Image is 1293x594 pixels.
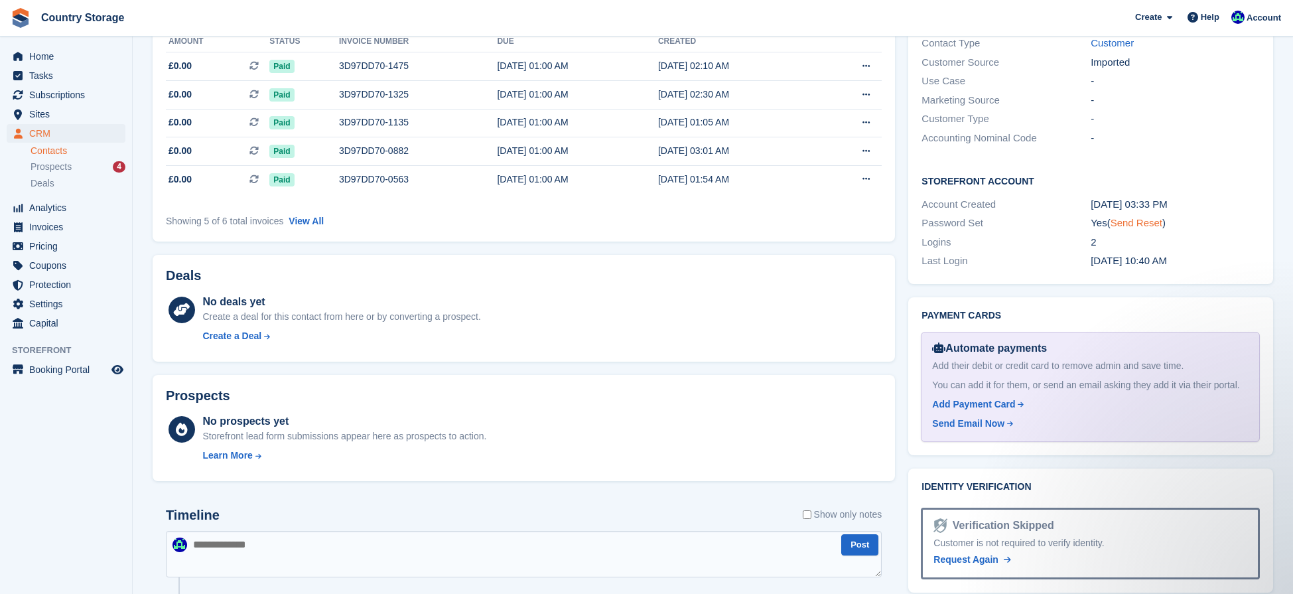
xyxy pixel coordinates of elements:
[202,329,480,343] a: Create a Deal
[7,237,125,256] a: menu
[7,360,125,379] a: menu
[1091,131,1260,146] div: -
[12,344,132,357] span: Storefront
[36,7,129,29] a: Country Storage
[658,144,819,158] div: [DATE] 03:01 AM
[202,429,486,443] div: Storefront lead form submissions appear here as prospects to action.
[1091,216,1260,231] div: Yes
[202,294,480,310] div: No deals yet
[202,449,486,463] a: Learn More
[202,329,261,343] div: Create a Deal
[933,518,947,533] img: Identity Verification Ready
[7,275,125,294] a: menu
[497,144,658,158] div: [DATE] 01:00 AM
[109,362,125,378] a: Preview store
[29,275,109,294] span: Protection
[166,268,201,283] h2: Deals
[921,36,1091,51] div: Contact Type
[803,508,811,522] input: Show only notes
[1091,197,1260,212] div: [DATE] 03:33 PM
[339,31,497,52] th: Invoice number
[921,131,1091,146] div: Accounting Nominal Code
[1091,235,1260,250] div: 2
[7,198,125,217] a: menu
[269,60,294,73] span: Paid
[921,482,1260,492] h2: Identity verification
[658,173,819,186] div: [DATE] 01:54 AM
[202,413,486,429] div: No prospects yet
[31,177,125,190] a: Deals
[1231,11,1245,24] img: Alison Dalnas
[339,88,497,102] div: 3D97DD70-1325
[339,59,497,73] div: 3D97DD70-1475
[169,59,192,73] span: £0.00
[29,47,109,66] span: Home
[947,518,1054,534] div: Verification Skipped
[921,216,1091,231] div: Password Set
[166,216,283,226] span: Showing 5 of 6 total invoices
[289,216,324,226] a: View All
[7,105,125,123] a: menu
[29,105,109,123] span: Sites
[932,359,1249,373] div: Add their debit or credit card to remove admin and save time.
[339,115,497,129] div: 3D97DD70-1135
[169,88,192,102] span: £0.00
[1091,111,1260,127] div: -
[932,378,1249,392] div: You can add it for them, or send an email asking they add it via their portal.
[11,8,31,28] img: stora-icon-8386f47178a22dfd0bd8f6a31ec36ba5ce8667c1dd55bd0f319d3a0aa187defe.svg
[29,218,109,236] span: Invoices
[269,116,294,129] span: Paid
[269,145,294,158] span: Paid
[658,59,819,73] div: [DATE] 02:10 AM
[658,115,819,129] div: [DATE] 01:05 AM
[932,417,1004,431] div: Send Email Now
[658,88,819,102] div: [DATE] 02:30 AM
[497,115,658,129] div: [DATE] 01:00 AM
[31,177,54,190] span: Deals
[169,144,192,158] span: £0.00
[933,536,1247,550] div: Customer is not required to verify identity.
[921,311,1260,321] h2: Payment cards
[841,534,878,556] button: Post
[497,173,658,186] div: [DATE] 01:00 AM
[932,340,1249,356] div: Automate payments
[921,74,1091,89] div: Use Case
[29,86,109,104] span: Subscriptions
[933,554,998,565] span: Request Again
[1091,55,1260,70] div: Imported
[1091,74,1260,89] div: -
[1107,217,1166,228] span: ( )
[29,295,109,313] span: Settings
[7,256,125,275] a: menu
[29,198,109,217] span: Analytics
[7,66,125,85] a: menu
[7,86,125,104] a: menu
[1201,11,1219,24] span: Help
[921,235,1091,250] div: Logins
[31,160,125,174] a: Prospects 4
[1111,217,1162,228] a: Send Reset
[31,145,125,157] a: Contacts
[497,59,658,73] div: [DATE] 01:00 AM
[1135,11,1162,24] span: Create
[339,144,497,158] div: 3D97DD70-0882
[7,295,125,313] a: menu
[29,314,109,333] span: Capital
[803,508,882,522] label: Show only notes
[29,360,109,379] span: Booking Portal
[202,310,480,324] div: Create a deal for this contact from here or by converting a prospect.
[166,508,220,523] h2: Timeline
[1091,37,1134,48] a: Customer
[31,161,72,173] span: Prospects
[7,218,125,236] a: menu
[1091,255,1167,266] time: 2025-03-21 10:40:55 UTC
[29,237,109,256] span: Pricing
[933,553,1010,567] a: Request Again
[269,173,294,186] span: Paid
[658,31,819,52] th: Created
[29,66,109,85] span: Tasks
[921,254,1091,269] div: Last Login
[7,314,125,333] a: menu
[932,398,1015,411] div: Add Payment Card
[921,93,1091,108] div: Marketing Source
